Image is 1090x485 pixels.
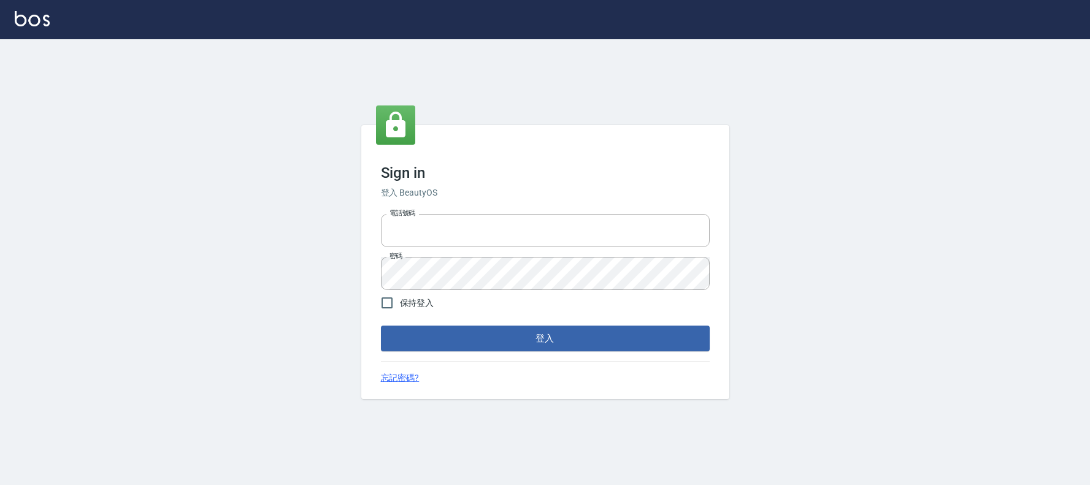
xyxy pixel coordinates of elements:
h6: 登入 BeautyOS [381,186,710,199]
img: Logo [15,11,50,26]
button: 登入 [381,326,710,351]
label: 密碼 [390,251,402,261]
label: 電話號碼 [390,208,415,218]
a: 忘記密碼? [381,372,420,384]
h3: Sign in [381,164,710,181]
span: 保持登入 [400,297,434,310]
